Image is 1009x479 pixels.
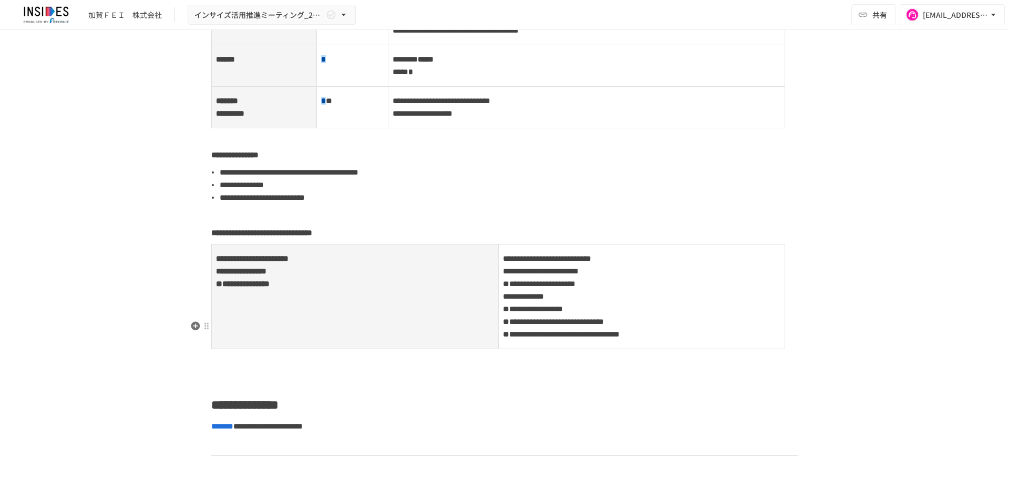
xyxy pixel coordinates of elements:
div: [EMAIL_ADDRESS][DOMAIN_NAME] [923,8,988,22]
span: インサイズ活用推進ミーティング_202508 ～現場展開後3回目～ [194,8,324,22]
button: 共有 [851,4,895,25]
div: 加賀ＦＥＩ 株式会社 [88,9,162,21]
span: 共有 [872,9,887,21]
button: インサイズ活用推進ミーティング_202508 ～現場展開後3回目～ [188,5,356,25]
button: [EMAIL_ADDRESS][DOMAIN_NAME] [900,4,1005,25]
img: JmGSPSkPjKwBq77AtHmwC7bJguQHJlCRQfAXtnx4WuV [13,6,80,23]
